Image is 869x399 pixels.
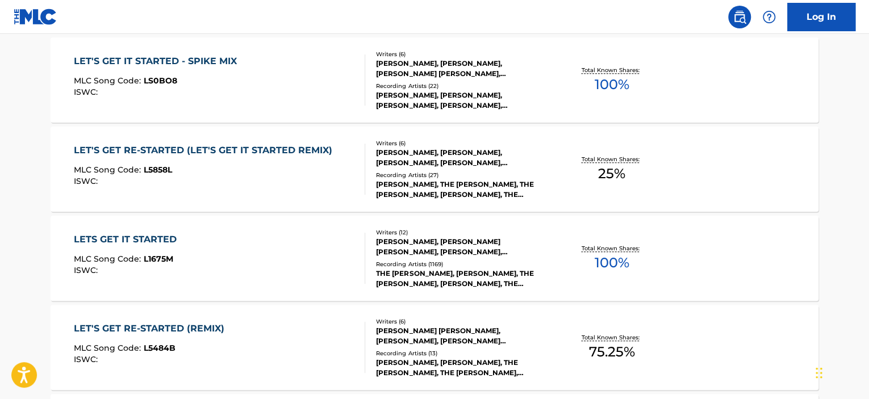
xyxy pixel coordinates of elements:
[376,50,548,58] div: Writers ( 6 )
[376,228,548,237] div: Writers ( 12 )
[376,139,548,148] div: Writers ( 6 )
[376,358,548,378] div: [PERSON_NAME], [PERSON_NAME], THE [PERSON_NAME], THE [PERSON_NAME], [PERSON_NAME]
[74,265,101,275] span: ISWC :
[74,87,101,97] span: ISWC :
[74,54,243,68] div: LET'S GET IT STARTED - SPIKE MIX
[376,90,548,111] div: [PERSON_NAME], [PERSON_NAME], [PERSON_NAME], [PERSON_NAME], [PERSON_NAME]
[74,322,230,335] div: LET'S GET RE-STARTED (REMIX)
[581,244,642,253] p: Total Known Shares:
[51,216,818,301] a: LETS GET IT STARTEDMLC Song Code:L1675MISWC:Writers (12)[PERSON_NAME], [PERSON_NAME] [PERSON_NAME...
[594,253,629,273] span: 100 %
[376,82,548,90] div: Recording Artists ( 22 )
[144,343,176,353] span: L5484B
[376,317,548,326] div: Writers ( 6 )
[144,75,177,86] span: LS0BO8
[74,144,338,157] div: LET'S GET RE-STARTED (LET'S GET IT STARTED REMIX)
[376,260,548,268] div: Recording Artists ( 1169 )
[816,356,822,390] div: Drag
[51,305,818,390] a: LET'S GET RE-STARTED (REMIX)MLC Song Code:L5484BISWC:Writers (6)[PERSON_NAME] [PERSON_NAME], [PER...
[588,342,634,362] span: 75.25 %
[787,3,855,31] a: Log In
[74,75,144,86] span: MLC Song Code :
[762,10,776,24] img: help
[376,237,548,257] div: [PERSON_NAME], [PERSON_NAME] [PERSON_NAME], [PERSON_NAME], [PERSON_NAME], [PERSON_NAME] [PERSON_N...
[376,58,548,79] div: [PERSON_NAME], [PERSON_NAME], [PERSON_NAME] [PERSON_NAME], [PERSON_NAME], [PERSON_NAME], [PERSON_...
[376,179,548,200] div: [PERSON_NAME], THE [PERSON_NAME], THE [PERSON_NAME], [PERSON_NAME], THE [PERSON_NAME]
[728,6,751,28] a: Public Search
[733,10,746,24] img: search
[376,171,548,179] div: Recording Artists ( 27 )
[376,268,548,289] div: THE [PERSON_NAME], [PERSON_NAME], THE [PERSON_NAME], [PERSON_NAME], THE [PERSON_NAME]
[594,74,629,95] span: 100 %
[74,233,182,246] div: LETS GET IT STARTED
[74,343,144,353] span: MLC Song Code :
[51,127,818,212] a: LET'S GET RE-STARTED (LET'S GET IT STARTED REMIX)MLC Song Code:L5858LISWC:Writers (6)[PERSON_NAME...
[74,354,101,364] span: ISWC :
[74,165,144,175] span: MLC Song Code :
[144,254,173,264] span: L1675M
[598,163,625,184] span: 25 %
[144,165,172,175] span: L5858L
[581,155,642,163] p: Total Known Shares:
[376,326,548,346] div: [PERSON_NAME] [PERSON_NAME], [PERSON_NAME], [PERSON_NAME] [PERSON_NAME] III [PERSON_NAME], [PERSO...
[812,345,869,399] iframe: Chat Widget
[581,333,642,342] p: Total Known Shares:
[758,6,780,28] div: Help
[581,66,642,74] p: Total Known Shares:
[51,37,818,123] a: LET'S GET IT STARTED - SPIKE MIXMLC Song Code:LS0BO8ISWC:Writers (6)[PERSON_NAME], [PERSON_NAME],...
[14,9,57,25] img: MLC Logo
[74,254,144,264] span: MLC Song Code :
[376,148,548,168] div: [PERSON_NAME], [PERSON_NAME], [PERSON_NAME], [PERSON_NAME], [PERSON_NAME], [PERSON_NAME] [PERSON_...
[74,176,101,186] span: ISWC :
[376,349,548,358] div: Recording Artists ( 13 )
